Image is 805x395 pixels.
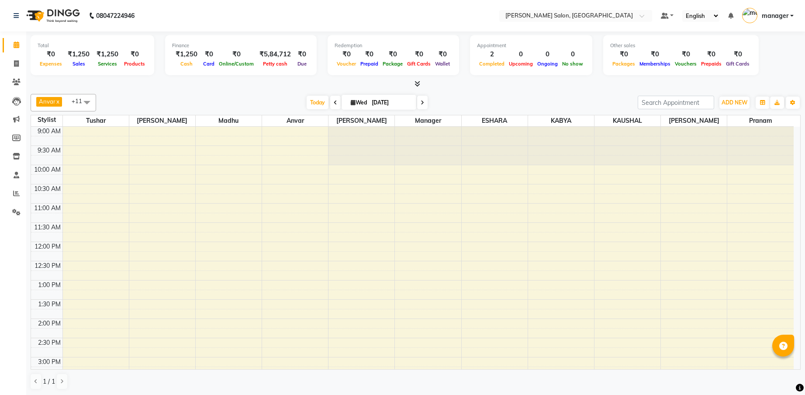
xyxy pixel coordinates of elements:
[129,115,195,126] span: [PERSON_NAME]
[38,61,64,67] span: Expenses
[507,49,535,59] div: 0
[727,115,794,126] span: pranam
[36,338,62,347] div: 2:30 PM
[405,61,433,67] span: Gift Cards
[93,49,122,59] div: ₹1,250
[699,61,724,67] span: Prepaids
[560,49,585,59] div: 0
[724,49,752,59] div: ₹0
[22,3,82,28] img: logo
[43,377,55,386] span: 1 / 1
[217,49,256,59] div: ₹0
[673,49,699,59] div: ₹0
[405,49,433,59] div: ₹0
[380,61,405,67] span: Package
[673,61,699,67] span: Vouchers
[294,49,310,59] div: ₹0
[742,8,757,23] img: manager
[96,3,135,28] b: 08047224946
[535,61,560,67] span: Ongoing
[201,49,217,59] div: ₹0
[201,61,217,67] span: Card
[38,49,64,59] div: ₹0
[477,61,507,67] span: Completed
[535,49,560,59] div: 0
[55,98,59,105] a: x
[335,42,452,49] div: Redemption
[719,97,750,109] button: ADD NEW
[699,49,724,59] div: ₹0
[433,49,452,59] div: ₹0
[36,300,62,309] div: 1:30 PM
[96,61,119,67] span: Services
[38,42,147,49] div: Total
[63,115,129,126] span: Tushar
[349,99,369,106] span: Wed
[36,146,62,155] div: 9:30 AM
[637,61,673,67] span: Memberships
[462,115,528,126] span: ESHARA
[369,96,413,109] input: 2025-09-03
[256,49,294,59] div: ₹5,84,712
[261,61,290,67] span: Petty cash
[722,99,747,106] span: ADD NEW
[307,96,328,109] span: Today
[64,49,93,59] div: ₹1,250
[661,115,727,126] span: [PERSON_NAME]
[477,49,507,59] div: 2
[528,115,594,126] span: KABYA
[217,61,256,67] span: Online/Custom
[594,115,660,126] span: KAUSHAL
[32,165,62,174] div: 10:00 AM
[724,61,752,67] span: Gift Cards
[72,97,89,104] span: +11
[33,261,62,270] div: 12:30 PM
[172,49,201,59] div: ₹1,250
[36,357,62,367] div: 3:00 PM
[36,319,62,328] div: 2:00 PM
[39,98,55,105] span: Anvar
[31,115,62,125] div: Stylist
[560,61,585,67] span: No show
[358,61,380,67] span: Prepaid
[36,281,62,290] div: 1:00 PM
[122,49,147,59] div: ₹0
[70,61,87,67] span: Sales
[610,42,752,49] div: Other sales
[638,96,714,109] input: Search Appointment
[32,223,62,232] div: 11:30 AM
[433,61,452,67] span: Wallet
[335,49,358,59] div: ₹0
[380,49,405,59] div: ₹0
[477,42,585,49] div: Appointment
[196,115,262,126] span: Madhu
[335,61,358,67] span: Voucher
[33,242,62,251] div: 12:00 PM
[395,115,461,126] span: manager
[32,184,62,194] div: 10:30 AM
[36,127,62,136] div: 9:00 AM
[328,115,394,126] span: [PERSON_NAME]
[32,204,62,213] div: 11:00 AM
[172,42,310,49] div: Finance
[122,61,147,67] span: Products
[358,49,380,59] div: ₹0
[295,61,309,67] span: Due
[507,61,535,67] span: Upcoming
[637,49,673,59] div: ₹0
[178,61,195,67] span: Cash
[262,115,328,126] span: Anvar
[610,61,637,67] span: Packages
[610,49,637,59] div: ₹0
[762,11,788,21] span: manager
